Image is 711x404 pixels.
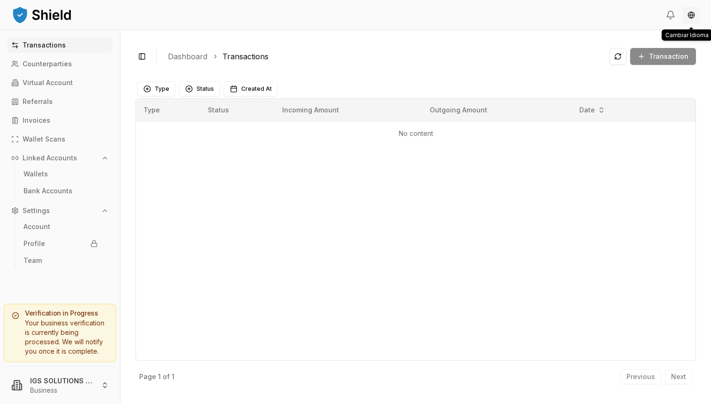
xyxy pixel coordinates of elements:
[24,223,50,230] p: Account
[24,257,42,264] p: Team
[24,188,72,194] p: Bank Accounts
[136,99,200,121] th: Type
[12,310,108,317] h5: Verification in Progress
[30,386,94,395] p: Business
[172,373,174,380] p: 1
[20,253,102,268] a: Team
[4,304,116,362] a: Verification in ProgressYour business verification is currently being processed. We will notify y...
[224,81,278,96] button: Created At
[275,99,422,121] th: Incoming Amount
[576,103,609,118] button: Date
[24,240,45,247] p: Profile
[20,219,102,234] a: Account
[4,370,116,400] button: IGS SOLUTIONS LLCBusiness
[8,94,112,109] a: Referrals
[23,136,65,143] p: Wallet Scans
[200,99,275,121] th: Status
[8,113,112,128] a: Invoices
[168,51,602,62] nav: breadcrumb
[23,117,50,124] p: Invoices
[422,99,571,121] th: Outgoing Amount
[163,373,170,380] p: of
[137,81,175,96] button: Type
[23,42,66,48] p: Transactions
[23,79,73,86] p: Virtual Account
[12,318,108,356] div: Your business verification is currently being processed. We will notify you once it is complete.
[241,85,272,93] span: Created At
[23,61,72,67] p: Counterparties
[23,155,77,161] p: Linked Accounts
[20,166,102,182] a: Wallets
[30,376,94,386] p: IGS SOLUTIONS LLC
[8,203,112,218] button: Settings
[8,56,112,71] a: Counterparties
[8,132,112,147] a: Wallet Scans
[8,38,112,53] a: Transactions
[179,81,220,96] button: Status
[8,75,112,90] a: Virtual Account
[23,98,53,105] p: Referrals
[139,373,156,380] p: Page
[20,236,102,251] a: Profile
[11,5,72,24] img: ShieldPay Logo
[24,171,48,177] p: Wallets
[8,151,112,166] button: Linked Accounts
[23,207,50,214] p: Settings
[158,373,161,380] p: 1
[143,129,688,138] p: No content
[168,51,207,62] a: Dashboard
[222,51,269,62] a: Transactions
[20,183,102,198] a: Bank Accounts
